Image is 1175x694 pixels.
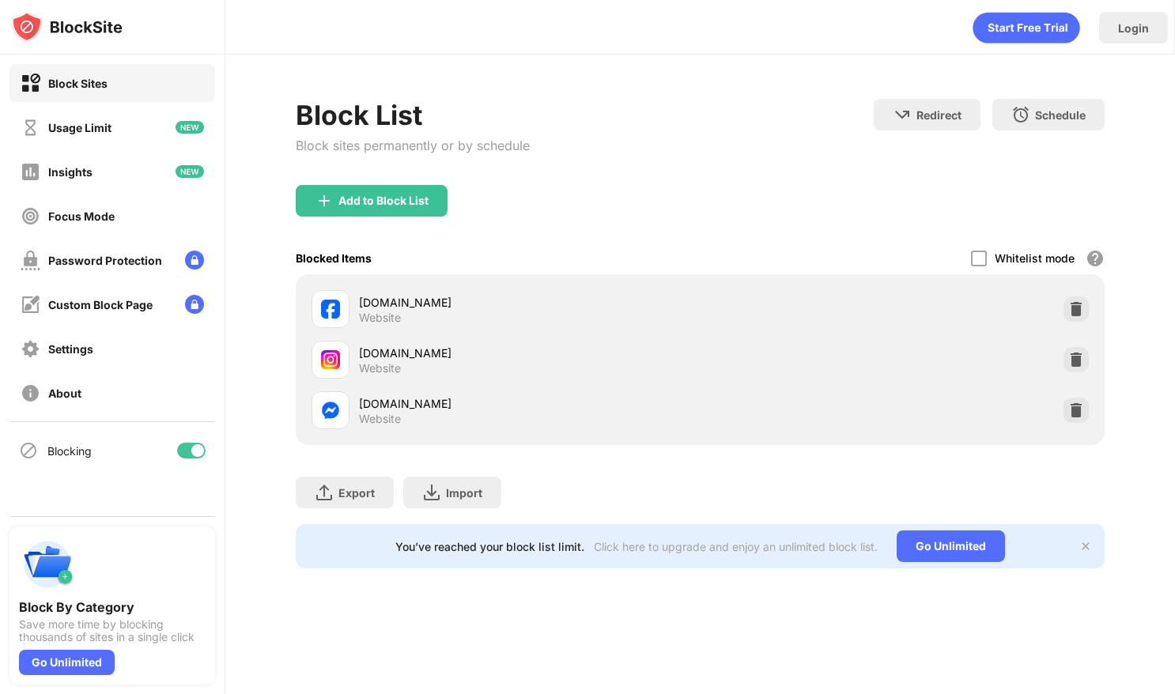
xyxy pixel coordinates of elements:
[48,387,81,400] div: About
[359,361,401,375] div: Website
[446,486,482,500] div: Import
[21,118,40,138] img: time-usage-off.svg
[48,77,108,90] div: Block Sites
[321,401,340,420] img: favicons
[594,540,878,553] div: Click here to upgrade and enjoy an unlimited block list.
[48,298,153,311] div: Custom Block Page
[19,650,115,675] div: Go Unlimited
[19,599,206,615] div: Block By Category
[21,295,40,315] img: customize-block-page-off.svg
[19,441,38,460] img: blocking-icon.svg
[21,162,40,182] img: insights-off.svg
[897,530,1005,562] div: Go Unlimited
[296,138,530,153] div: Block sites permanently or by schedule
[48,121,111,134] div: Usage Limit
[176,165,204,178] img: new-icon.svg
[48,209,115,223] div: Focus Mode
[359,311,401,325] div: Website
[47,444,92,458] div: Blocking
[973,12,1080,43] div: animation
[359,395,700,412] div: [DOMAIN_NAME]
[21,383,40,403] img: about-off.svg
[48,342,93,356] div: Settings
[21,74,40,93] img: block-on.svg
[995,251,1075,265] div: Whitelist mode
[916,108,962,122] div: Redirect
[338,486,375,500] div: Export
[1079,540,1092,553] img: x-button.svg
[48,165,93,179] div: Insights
[359,412,401,426] div: Website
[1035,108,1086,122] div: Schedule
[1118,21,1149,35] div: Login
[296,99,530,131] div: Block List
[48,254,162,267] div: Password Protection
[21,251,40,270] img: password-protection-off.svg
[185,295,204,314] img: lock-menu.svg
[395,540,584,553] div: You’ve reached your block list limit.
[338,194,429,207] div: Add to Block List
[19,536,76,593] img: push-categories.svg
[359,294,700,311] div: [DOMAIN_NAME]
[11,11,123,43] img: logo-blocksite.svg
[185,251,204,270] img: lock-menu.svg
[176,121,204,134] img: new-icon.svg
[21,206,40,226] img: focus-off.svg
[19,618,206,643] div: Save more time by blocking thousands of sites in a single click
[321,350,340,369] img: favicons
[21,339,40,359] img: settings-off.svg
[321,300,340,319] img: favicons
[359,345,700,361] div: [DOMAIN_NAME]
[296,251,372,265] div: Blocked Items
